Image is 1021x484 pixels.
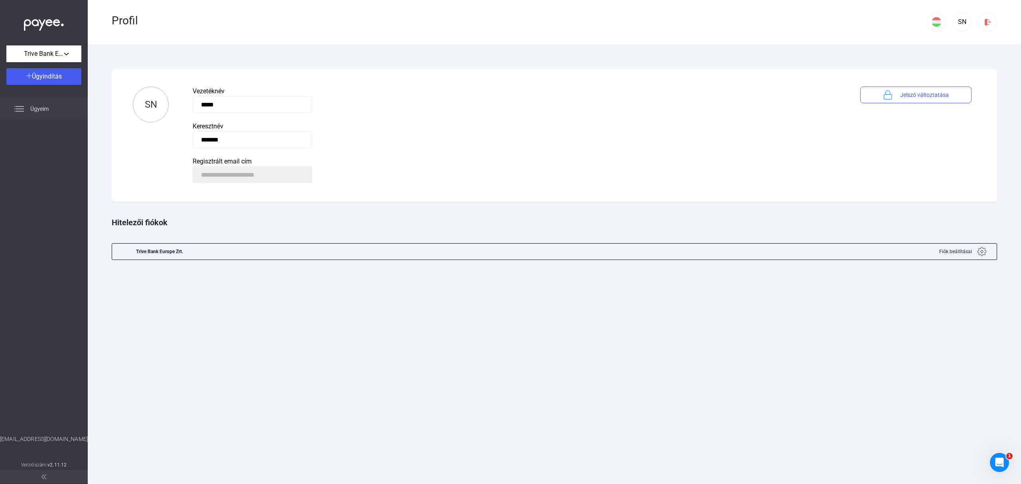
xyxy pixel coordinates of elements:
span: Ügyindítás [32,73,62,80]
img: white-payee-white-dot.svg [24,15,64,31]
div: SN [955,17,969,27]
img: lock-blue [883,90,893,100]
img: arrow-double-left-grey.svg [41,474,46,479]
button: Fiók beállításai [929,244,997,260]
div: Vezetéknév [193,87,836,96]
div: Regisztrált email cím [193,157,836,166]
img: logout-red [984,18,992,26]
div: Trive Bank Europe Zrt. [136,244,183,260]
div: Hitelezői fiókok [112,206,997,239]
button: logout-red [978,12,997,31]
button: lock-blueJelszó változtatása [860,87,972,103]
div: Profil [112,14,927,28]
button: Trive Bank Europe Zrt. [6,45,81,62]
iframe: Intercom live chat [990,453,1009,472]
img: gear.svg [977,247,987,256]
span: SN [145,99,157,110]
strong: v2.11.12 [47,462,67,468]
button: HU [927,12,946,31]
span: Fiók beállításai [939,247,972,256]
span: Ügyeim [30,104,49,114]
span: Trive Bank Europe Zrt. [24,49,64,59]
button: Ügyindítás [6,68,81,85]
div: Keresztnév [193,122,836,131]
span: Jelszó változtatása [900,90,949,100]
img: list.svg [14,104,24,114]
button: SN [133,87,169,122]
img: HU [932,17,941,27]
span: 1 [1006,453,1013,459]
button: SN [952,12,972,31]
img: plus-white.svg [26,73,32,79]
